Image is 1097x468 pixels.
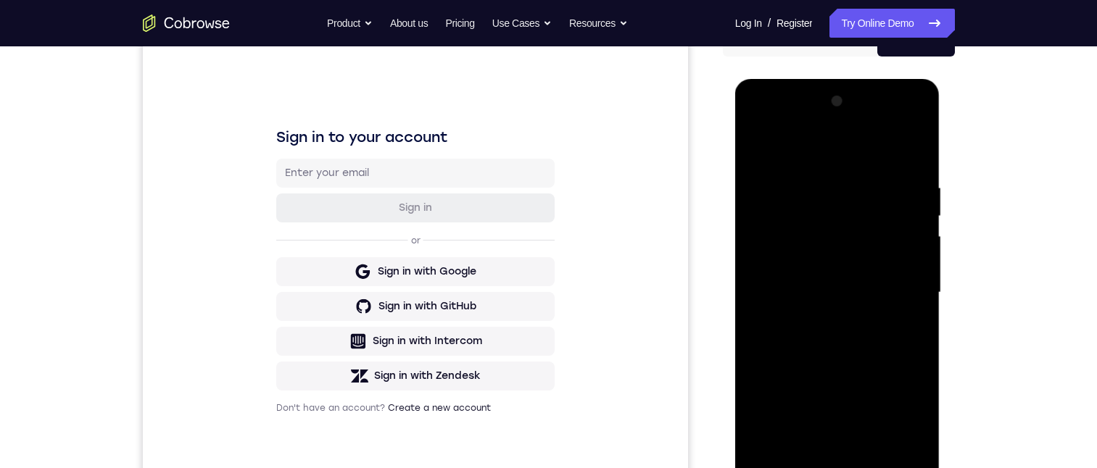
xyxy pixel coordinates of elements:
[133,375,412,386] p: Don't have an account?
[235,237,334,251] div: Sign in with Google
[327,9,373,38] button: Product
[735,9,762,38] a: Log In
[777,9,812,38] a: Register
[133,334,412,363] button: Sign in with Zendesk
[245,375,348,385] a: Create a new account
[133,230,412,259] button: Sign in with Google
[236,272,334,286] div: Sign in with GitHub
[143,14,230,32] a: Go to the home page
[569,9,628,38] button: Resources
[829,9,954,38] a: Try Online Demo
[390,9,428,38] a: About us
[133,299,412,328] button: Sign in with Intercom
[768,14,771,32] span: /
[230,306,339,321] div: Sign in with Intercom
[445,9,474,38] a: Pricing
[265,207,281,219] p: or
[231,341,338,356] div: Sign in with Zendesk
[133,264,412,293] button: Sign in with GitHub
[492,9,552,38] button: Use Cases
